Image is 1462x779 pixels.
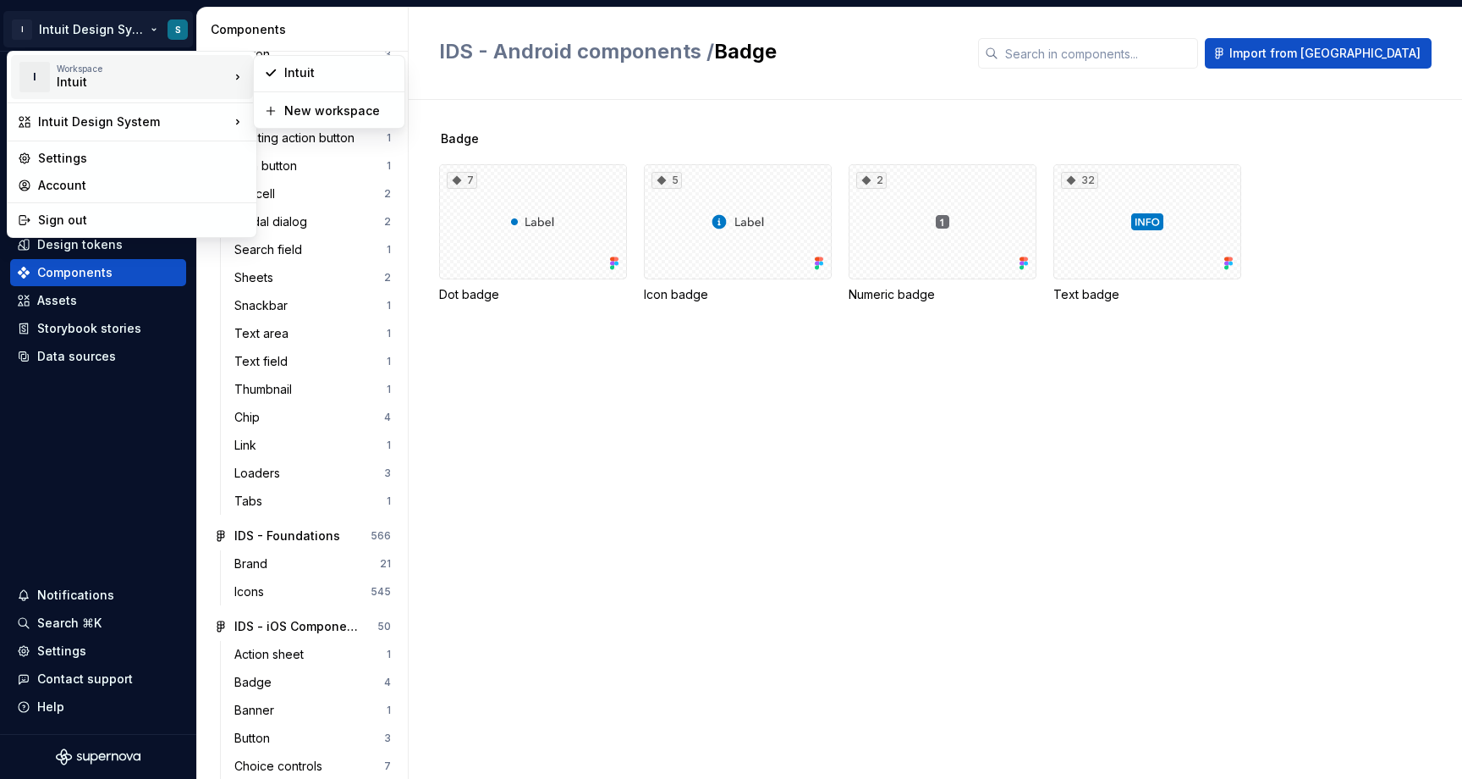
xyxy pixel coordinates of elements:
[57,64,229,74] div: Workspace
[57,74,201,91] div: Intuit
[38,212,246,229] div: Sign out
[38,177,246,194] div: Account
[38,150,246,167] div: Settings
[284,64,394,81] div: Intuit
[284,102,394,119] div: New workspace
[19,62,50,92] div: I
[38,113,229,130] div: Intuit Design System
